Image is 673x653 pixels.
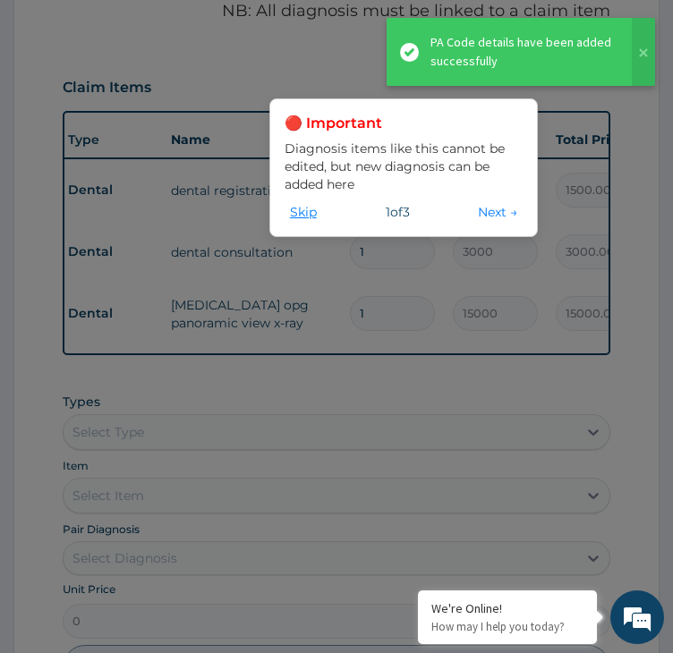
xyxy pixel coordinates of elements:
[104,207,247,387] span: We're online!
[473,202,523,222] button: Next →
[33,89,72,134] img: d_794563401_company_1708531726252_794563401
[9,451,341,513] textarea: Type your message and hit 'Enter'
[93,100,301,123] div: Chat with us now
[431,619,584,634] p: How may I help you today?
[285,140,523,193] p: Diagnosis items like this cannot be edited, but new diagnosis can be added here
[430,33,615,71] div: PA Code details have been added successfully
[285,114,523,133] h3: 🔴 Important
[431,600,584,616] div: We're Online!
[285,202,322,222] button: Skip
[294,9,336,52] div: Minimize live chat window
[386,203,410,221] span: 1 of 3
